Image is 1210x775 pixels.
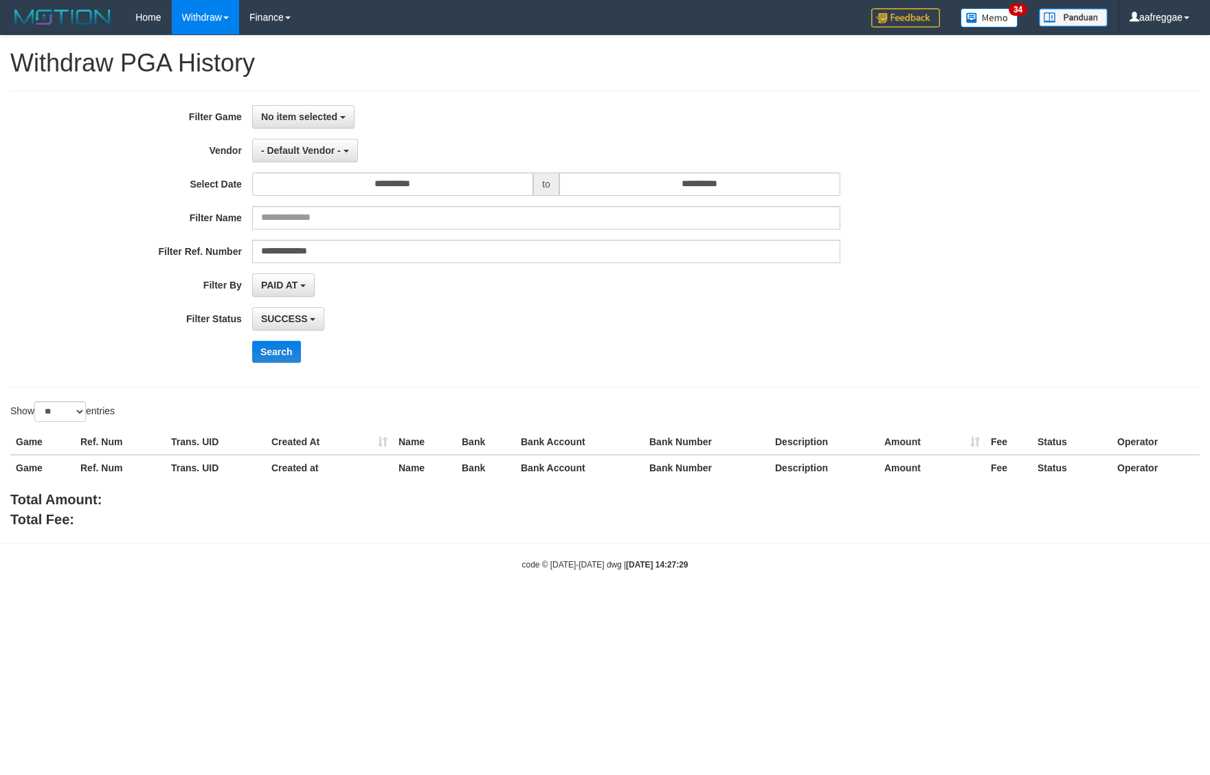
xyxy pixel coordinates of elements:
[10,401,115,422] label: Show entries
[75,455,166,480] th: Ref. Num
[1032,429,1112,455] th: Status
[533,172,559,196] span: to
[985,455,1032,480] th: Fee
[261,280,298,291] span: PAID AT
[34,401,86,422] select: Showentries
[879,455,985,480] th: Amount
[10,7,115,27] img: MOTION_logo.png
[252,341,301,363] button: Search
[252,105,355,128] button: No item selected
[166,455,266,480] th: Trans. UID
[626,560,688,570] strong: [DATE] 14:27:29
[644,455,770,480] th: Bank Number
[252,273,315,297] button: PAID AT
[393,429,456,455] th: Name
[515,455,644,480] th: Bank Account
[166,429,266,455] th: Trans. UID
[261,313,308,324] span: SUCCESS
[266,455,393,480] th: Created at
[456,455,515,480] th: Bank
[10,512,74,527] b: Total Fee:
[1039,8,1108,27] img: panduan.png
[75,429,166,455] th: Ref. Num
[522,560,688,570] small: code © [DATE]-[DATE] dwg |
[770,455,879,480] th: Description
[393,455,456,480] th: Name
[961,8,1018,27] img: Button%20Memo.svg
[10,492,102,507] b: Total Amount:
[1032,455,1112,480] th: Status
[252,307,325,330] button: SUCCESS
[770,429,879,455] th: Description
[10,455,75,480] th: Game
[985,429,1032,455] th: Fee
[644,429,770,455] th: Bank Number
[1112,455,1200,480] th: Operator
[261,111,337,122] span: No item selected
[1009,3,1027,16] span: 34
[1112,429,1200,455] th: Operator
[10,429,75,455] th: Game
[879,429,985,455] th: Amount
[456,429,515,455] th: Bank
[266,429,393,455] th: Created At
[871,8,940,27] img: Feedback.jpg
[261,145,341,156] span: - Default Vendor -
[515,429,644,455] th: Bank Account
[252,139,358,162] button: - Default Vendor -
[10,49,1200,77] h1: Withdraw PGA History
